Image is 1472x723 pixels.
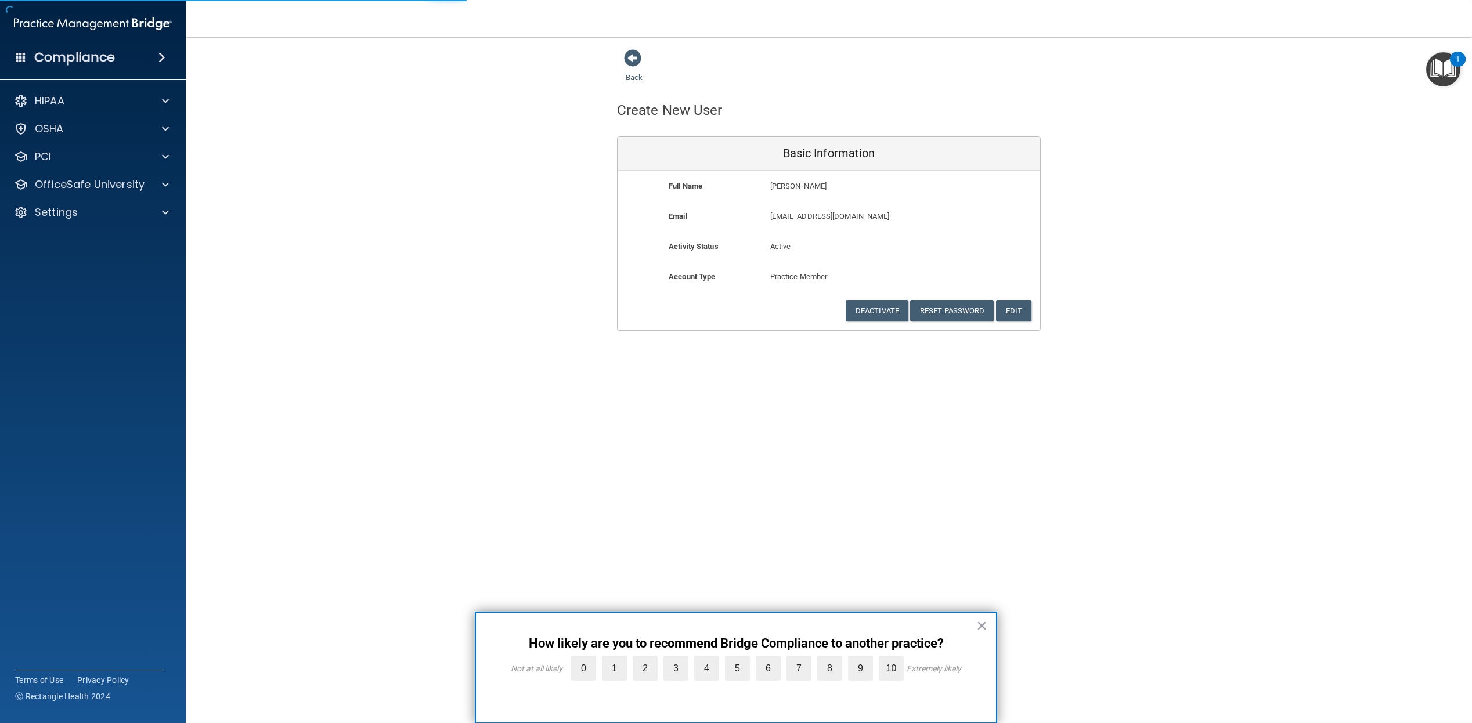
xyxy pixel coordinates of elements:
[817,656,842,681] label: 8
[617,103,723,118] h4: Create New User
[669,212,687,220] b: Email
[1456,59,1460,74] div: 1
[618,137,1040,171] div: Basic Information
[910,300,994,321] button: Reset Password
[694,656,719,681] label: 4
[34,49,115,66] h4: Compliance
[602,656,627,681] label: 1
[770,209,955,223] p: [EMAIL_ADDRESS][DOMAIN_NAME]
[35,178,145,191] p: OfficeSafe University
[511,664,562,673] div: Not at all likely
[669,242,719,251] b: Activity Status
[756,656,781,681] label: 6
[879,656,904,681] label: 10
[725,656,750,681] label: 5
[15,674,63,686] a: Terms of Use
[35,205,78,219] p: Settings
[35,122,64,136] p: OSHA
[1426,52,1460,86] button: Open Resource Center, 1 new notification
[770,270,888,284] p: Practice Member
[907,664,961,673] div: Extremely likely
[996,300,1031,321] button: Edit
[633,656,658,681] label: 2
[77,674,129,686] a: Privacy Policy
[35,150,51,164] p: PCI
[14,12,172,35] img: PMB logo
[499,636,973,651] p: How likely are you to recommend Bridge Compliance to another practice?
[626,59,643,82] a: Back
[846,300,908,321] button: Deactivate
[15,691,110,702] span: Ⓒ Rectangle Health 2024
[976,616,987,635] button: Close
[786,656,811,681] label: 7
[669,182,702,190] b: Full Name
[35,94,64,108] p: HIPAA
[571,656,596,681] label: 0
[663,656,688,681] label: 3
[770,179,955,193] p: [PERSON_NAME]
[669,272,715,281] b: Account Type
[770,240,888,254] p: Active
[848,656,873,681] label: 9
